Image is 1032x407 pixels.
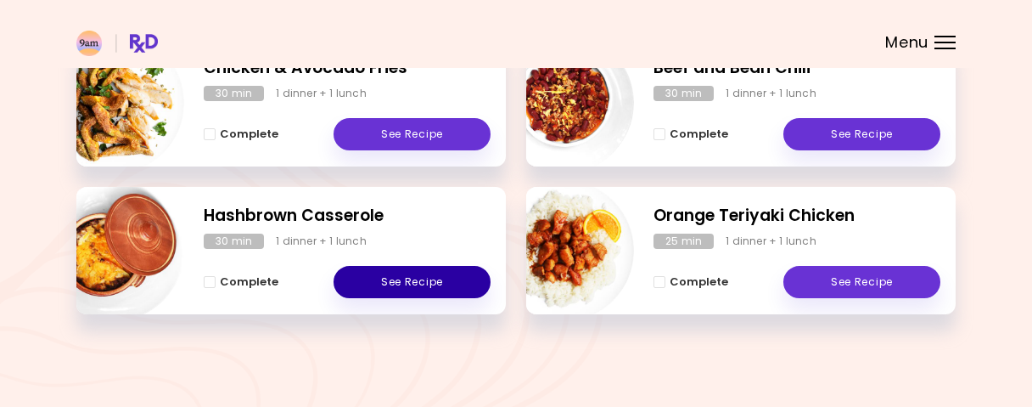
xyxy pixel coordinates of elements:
div: 1 dinner + 1 lunch [276,234,367,249]
a: See Recipe - Hashbrown Casserole [334,266,491,298]
a: See Recipe - Beef and Bean Chili [783,118,940,150]
img: RxDiet [76,31,158,56]
h2: Hashbrown Casserole [204,204,491,229]
a: See Recipe - Orange Teriyaki Chicken [783,266,940,298]
div: 30 min [204,86,264,101]
div: 1 dinner + 1 lunch [726,234,816,249]
img: Info - Beef and Bean Chili [493,32,634,173]
span: Menu [885,35,928,50]
span: Complete [670,127,728,141]
a: See Recipe - Chicken & Avocado Fries [334,118,491,150]
div: 25 min [653,234,714,249]
img: Info - Hashbrown Casserole [43,180,184,321]
span: Complete [220,127,278,141]
button: Complete - Chicken & Avocado Fries [204,124,278,144]
img: Info - Orange Teriyaki Chicken [493,180,634,321]
h2: Beef and Bean Chili [653,56,940,81]
button: Complete - Hashbrown Casserole [204,272,278,292]
button: Complete - Orange Teriyaki Chicken [653,272,728,292]
button: Complete - Beef and Bean Chili [653,124,728,144]
div: 30 min [653,86,714,101]
span: Complete [670,275,728,289]
span: Complete [220,275,278,289]
div: 1 dinner + 1 lunch [276,86,367,101]
img: Info - Chicken & Avocado Fries [43,32,184,173]
h2: Chicken & Avocado Fries [204,56,491,81]
div: 30 min [204,234,264,249]
div: 1 dinner + 1 lunch [726,86,816,101]
h2: Orange Teriyaki Chicken [653,204,940,229]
